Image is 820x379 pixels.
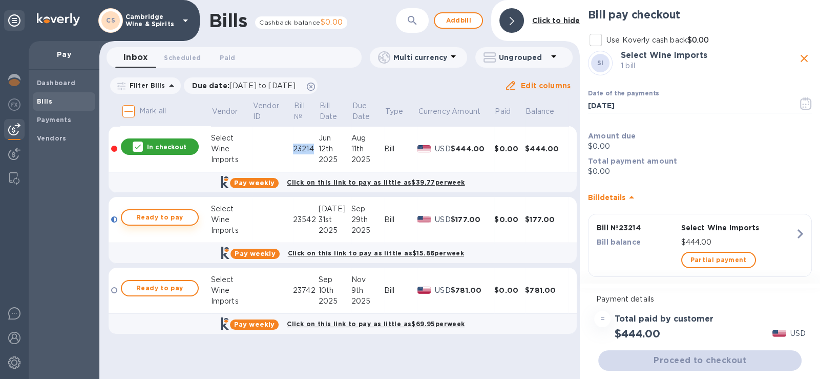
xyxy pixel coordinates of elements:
button: Bill №23214Select Wine ImportsBill balance$444.00Partial payment [588,214,812,277]
p: Bill balance [597,237,677,247]
p: USD [435,214,451,225]
div: Wine [211,285,252,296]
img: USD [417,145,431,152]
p: In checkout [147,143,186,151]
p: $0.00 [588,166,812,177]
b: Vendors [37,134,67,142]
b: Click on this link to pay as little as $69.95 per week [287,320,465,328]
span: Paid [495,106,524,117]
b: Payments [37,116,71,124]
strong: $0.00 [687,36,709,44]
span: Cashback balance [259,18,320,26]
b: Pay weekly [234,321,275,328]
p: Cambridge Wine & Spirits [125,13,177,28]
b: Bills [37,97,52,105]
p: USD [790,328,806,339]
p: Payment details [596,294,804,305]
div: $781.00 [525,285,569,295]
div: 2025 [351,296,384,307]
u: Edit columns [521,82,571,90]
div: Select [211,204,252,214]
div: Unpin categories [4,10,25,31]
b: SI [597,59,604,67]
p: Pay [37,49,91,59]
span: $0.00 [321,18,343,26]
p: Amount [452,106,480,117]
div: Wine [211,214,252,225]
div: $444.00 [525,144,569,154]
p: Due date : [192,81,301,91]
p: $444.00 [681,237,795,248]
h1: Bills [209,10,247,31]
div: 2025 [319,296,351,307]
b: Total payment amount [588,157,677,165]
p: Filter Bills [125,81,165,90]
span: Vendor [212,106,251,117]
div: 2025 [351,154,384,165]
span: Ready to pay [130,211,190,224]
p: $0.00 [588,141,812,152]
span: Bill Date [320,101,351,122]
b: Click to hide [532,16,580,25]
div: = [594,311,611,327]
div: Jun [319,133,351,144]
p: Mark all [139,106,166,116]
button: Partial payment [681,252,756,268]
div: Select [211,133,252,144]
div: $177.00 [525,214,569,225]
b: Click on this link to pay as little as $15.86 per week [288,249,464,257]
b: CS [106,16,115,24]
div: $0.00 [494,285,525,295]
span: Paid [220,52,235,63]
p: Use Koverly cash back [606,35,709,46]
span: Balance [526,106,568,117]
div: Due date:[DATE] to [DATE] [184,77,318,94]
div: $444.00 [451,144,494,154]
p: Multi currency [393,52,447,63]
div: 2025 [351,225,384,236]
div: Imports [211,296,252,307]
span: Inbox [123,50,148,65]
div: 11th [351,144,384,154]
div: Nov [351,274,384,285]
b: Dashboard [37,79,76,87]
span: Currency [418,106,450,117]
span: Bill № [294,101,318,122]
div: 23742 [293,285,319,296]
span: Vendor ID [253,101,292,122]
div: Bill [384,214,417,225]
p: Vendor ID [253,101,279,122]
button: Ready to pay [121,280,199,296]
b: Pay weekly [234,179,275,187]
div: Bill [384,144,417,154]
span: Amount [452,106,494,117]
p: Paid [495,106,511,117]
span: Type [385,106,416,117]
p: Bill Date [320,101,338,122]
span: Scheduled [164,52,201,63]
p: USD [435,285,451,296]
p: Select Wine Imports [681,223,795,233]
div: 29th [351,214,384,225]
div: 12th [319,144,351,154]
button: close [796,51,812,66]
button: Addbill [434,12,483,29]
h2: $444.00 [615,327,660,340]
div: $177.00 [451,214,494,225]
span: Ready to pay [130,282,190,294]
b: Amount due [588,132,636,140]
div: Sep [319,274,351,285]
label: Date of the payments [588,91,659,97]
span: Add bill [443,14,474,27]
img: USD [417,216,431,223]
p: Vendor [212,106,238,117]
button: Ready to pay [121,209,199,226]
div: $0.00 [494,214,525,225]
img: USD [417,287,431,294]
img: Logo [37,13,80,26]
h2: Bill pay checkout [588,8,812,21]
p: 1 bill [621,61,796,71]
div: $0.00 [494,144,525,154]
div: Sep [351,204,384,214]
span: [DATE] to [DATE] [229,82,296,90]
